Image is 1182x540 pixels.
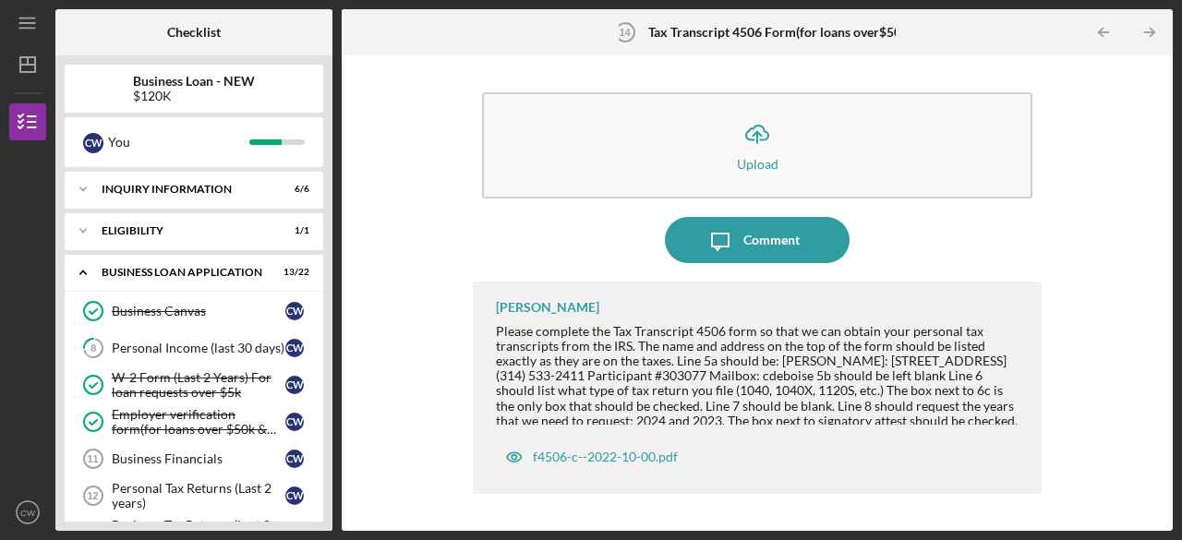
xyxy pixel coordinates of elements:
div: INQUIRY INFORMATION [102,184,263,195]
div: C W [285,376,304,394]
div: C W [285,413,304,431]
button: Comment [665,217,850,263]
div: C W [285,339,304,357]
tspan: 11 [87,453,98,464]
div: 6 / 6 [276,184,309,195]
div: Please complete the Tax Transcript 4506 form so that we can obtain your personal tax transcripts ... [496,324,1023,428]
a: 11Business FinancialsCW [74,440,314,477]
tspan: 12 [87,490,98,501]
div: BUSINESS LOAN APPLICATION [102,267,263,278]
div: You [108,126,249,158]
a: 12Personal Tax Returns (Last 2 years)CW [74,477,314,514]
div: f4506-c--2022-10-00.pdf [533,450,678,464]
div: C W [285,450,304,468]
div: Business Financials [112,451,285,466]
div: $120K [133,89,255,103]
div: Business Canvas [112,304,285,318]
button: Upload [482,92,1032,198]
tspan: 8 [90,342,96,354]
text: CW [20,508,36,518]
div: 1 / 1 [276,225,309,236]
a: Business CanvasCW [74,293,314,330]
div: W-2 Form (Last 2 Years) For loan requests over $5k [112,370,285,400]
div: C W [285,486,304,505]
div: [PERSON_NAME] [496,300,599,315]
b: Business Loan - NEW [133,74,255,89]
b: Checklist [167,25,221,40]
a: Employer verification form(for loans over $50k & W-2 Employement)CW [74,403,314,440]
div: Upload [737,157,778,171]
a: W-2 Form (Last 2 Years) For loan requests over $5kCW [74,366,314,403]
div: Personal Tax Returns (Last 2 years) [112,481,285,510]
button: CW [9,494,46,531]
div: C W [83,133,103,153]
div: 13 / 22 [276,267,309,278]
div: ELIGIBILITY [102,225,263,236]
div: C W [285,302,304,320]
tspan: 14 [619,27,631,38]
b: Tax Transcript 4506 Form(for loans over$50k) [648,25,912,40]
div: Personal Income (last 30 days) [112,341,285,355]
div: Employer verification form(for loans over $50k & W-2 Employement) [112,407,285,437]
div: Comment [743,217,800,263]
a: 8Personal Income (last 30 days)CW [74,330,314,366]
button: f4506-c--2022-10-00.pdf [496,438,687,475]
